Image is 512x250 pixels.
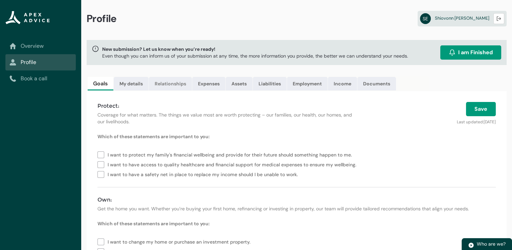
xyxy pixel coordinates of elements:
[102,53,408,59] p: Even though you can inform us of your submission at any time, the more information you provide, t...
[484,119,496,125] lightning-formatted-date-time: [DATE]
[226,77,252,90] a: Assets
[435,15,489,21] span: Shiovonn [PERSON_NAME]
[5,11,50,24] img: Apex Advice Group
[149,77,192,90] a: Relationships
[108,169,300,179] span: I want to have a safety net in place to replace my income should I be unable to work.
[458,48,493,57] span: I am Finished
[253,77,287,90] a: Liabilities
[420,13,431,24] abbr: SE
[108,236,253,246] span: I want to change my home or purchase an investment property.
[97,102,360,110] h4: Protect:
[477,241,506,247] span: Who are we?
[440,45,501,60] button: I am Finished
[108,149,355,159] span: I want to protect my family's financial wellbeing and provide for their future should something h...
[9,42,72,50] a: Overview
[369,116,496,125] p: Last updated:
[287,77,328,90] a: Employment
[87,12,117,25] span: Profile
[9,75,72,83] a: Book a call
[97,205,496,212] p: Get the home you want. Whether you’re buying your first home, refinancing or investing in propert...
[114,77,149,90] a: My details
[97,133,496,140] p: Which of these statements are important to you:
[493,13,504,24] button: Logout
[468,242,474,248] img: play.svg
[418,11,507,26] a: SEShiovonn [PERSON_NAME]
[192,77,225,90] a: Expenses
[449,49,455,56] img: alarm.svg
[97,220,496,227] p: Which of these statements are important to you:
[97,111,360,125] p: Coverage for what matters. The things we value most are worth protecting – our families, our heal...
[328,77,357,90] a: Income
[102,46,408,53] span: New submission? Let us know when you’re ready!
[97,196,496,204] h4: Own:
[5,38,76,87] nav: Sub page
[9,58,72,66] a: Profile
[466,102,496,116] button: Save
[88,77,113,90] a: Goals
[108,159,359,169] span: I want to have access to quality healthcare and financial support for medical expenses to ensure ...
[357,77,396,90] a: Documents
